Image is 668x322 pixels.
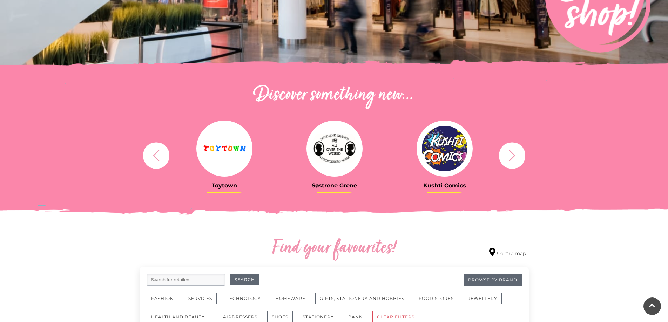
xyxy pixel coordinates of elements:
h3: Søstrene Grene [285,182,384,189]
a: Fashion [147,293,184,311]
a: Gifts, Stationery and Hobbies [315,293,414,311]
a: Technology [222,293,271,311]
button: Technology [222,293,265,304]
button: Food Stores [414,293,458,304]
h2: Find your favourites! [206,237,462,260]
a: Homeware [271,293,315,311]
h3: Toytown [175,182,274,189]
a: Søstrene Grene [285,121,384,189]
button: Search [230,274,259,285]
a: Browse By Brand [464,274,522,286]
button: Services [184,293,217,304]
h3: Kushti Comics [395,182,494,189]
a: Centre map [489,248,526,257]
button: Jewellery [464,293,502,304]
button: Homeware [271,293,310,304]
input: Search for retailers [147,274,225,286]
h2: Discover something new... [140,84,529,107]
a: Kushti Comics [395,121,494,189]
button: Gifts, Stationery and Hobbies [315,293,409,304]
a: Food Stores [414,293,464,311]
a: Jewellery [464,293,507,311]
button: Fashion [147,293,178,304]
a: Services [184,293,222,311]
a: Toytown [175,121,274,189]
